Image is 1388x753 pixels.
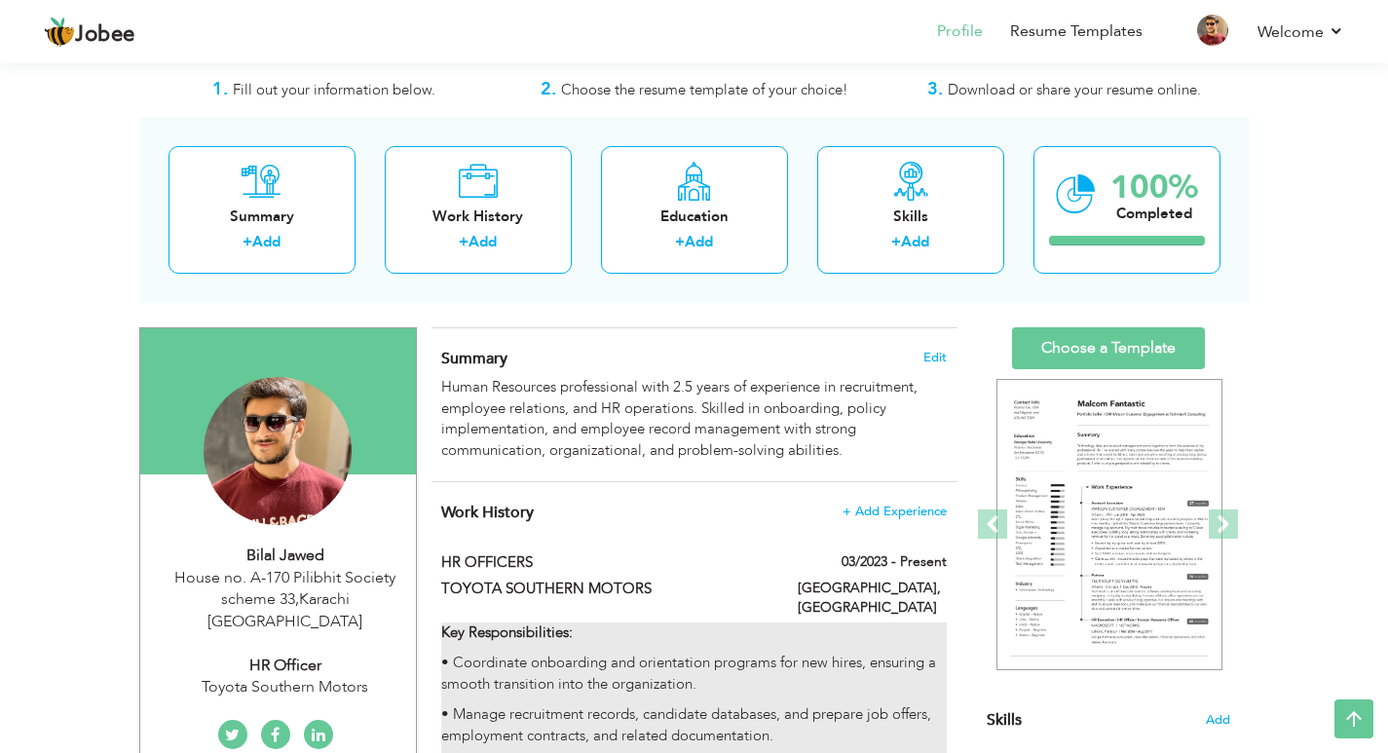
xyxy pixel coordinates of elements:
[1257,20,1344,44] a: Welcome
[441,704,946,746] p: • Manage recruitment records, candidate databases, and prepare job offers, employment contracts, ...
[441,348,507,369] span: Summary
[927,77,943,101] strong: 3.
[155,567,416,634] div: House no. A-170 Pilibhit Society scheme 33 Karachi [GEOGRAPHIC_DATA]
[441,349,946,368] h4: Adding a summary is a quick and easy way to highlight your experience and interests.
[441,579,769,599] label: TOYOTA SOUTHERN MOTORS
[441,502,534,523] span: Work History
[459,232,469,252] label: +
[441,377,946,461] div: Human Resources professional with 2.5 years of experience in recruitment, employee relations, and...
[901,232,929,251] a: Add
[891,232,901,252] label: +
[204,377,352,525] img: Bilal Jawed
[948,80,1201,99] span: Download or share your resume online.
[541,77,556,101] strong: 2.
[987,709,1022,731] span: Skills
[923,351,947,364] span: Edit
[44,17,135,48] a: Jobee
[400,207,556,227] div: Work History
[184,207,340,227] div: Summary
[1197,15,1228,46] img: Profile Img
[155,655,416,677] div: HR Officer
[212,77,228,101] strong: 1.
[617,207,772,227] div: Education
[685,232,713,251] a: Add
[561,80,848,99] span: Choose the resume template of your choice!
[1206,711,1230,730] span: Add
[469,232,497,251] a: Add
[441,503,946,522] h4: This helps to show the companies you have worked for.
[441,552,769,573] label: HR OFFICERS
[233,80,435,99] span: Fill out your information below.
[243,232,252,252] label: +
[139,48,1250,67] h3: Welcome to the Jobee Profile Builder!
[441,653,946,695] p: • Coordinate onboarding and orientation programs for new hires, ensuring a smooth transition into...
[1010,20,1143,43] a: Resume Templates
[798,579,947,618] label: [GEOGRAPHIC_DATA], [GEOGRAPHIC_DATA]
[842,552,947,572] label: 03/2023 - Present
[1110,204,1198,224] div: Completed
[75,24,135,46] span: Jobee
[1012,327,1205,369] a: Choose a Template
[441,622,573,642] strong: Key Responsibilities:
[1110,171,1198,204] div: 100%
[44,17,75,48] img: jobee.io
[675,232,685,252] label: +
[843,505,947,518] span: + Add Experience
[155,676,416,698] div: Toyota Southern Motors
[252,232,281,251] a: Add
[937,20,983,43] a: Profile
[295,588,299,610] span: ,
[833,207,989,227] div: Skills
[155,545,416,567] div: Bilal Jawed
